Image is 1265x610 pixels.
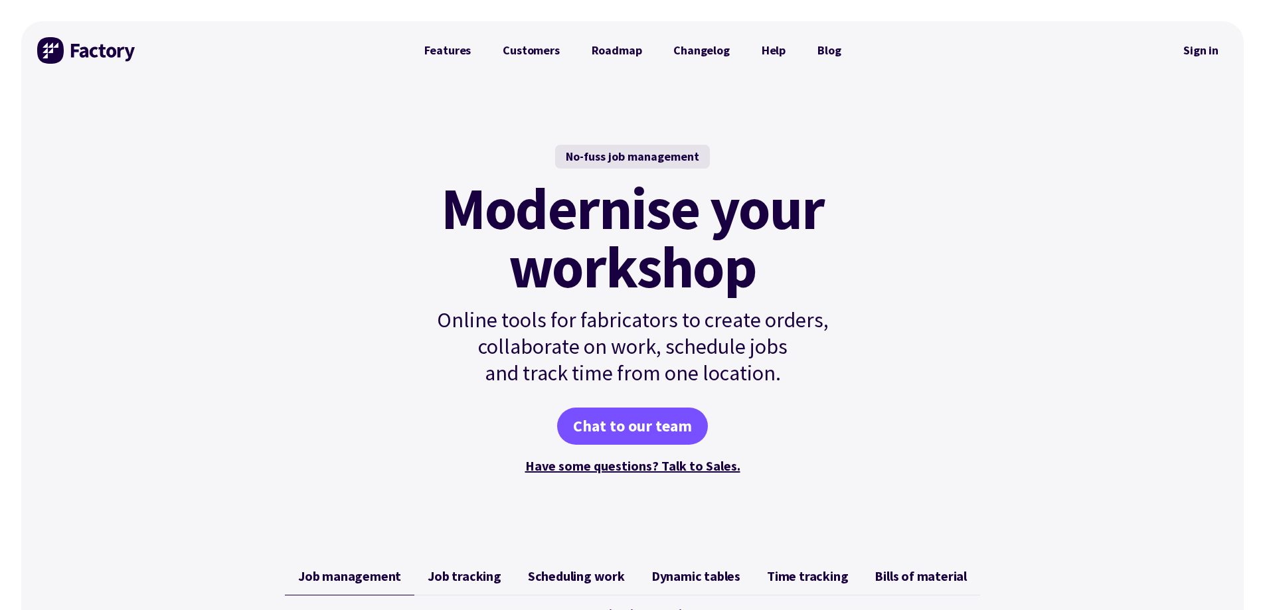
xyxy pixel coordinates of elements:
a: Sign in [1174,35,1228,66]
a: Chat to our team [557,408,708,445]
div: No-fuss job management [555,145,710,169]
span: Bills of material [875,568,967,584]
a: Roadmap [576,37,658,64]
a: Changelog [657,37,745,64]
nav: Primary Navigation [408,37,857,64]
img: Factory [37,37,137,64]
a: Features [408,37,487,64]
nav: Secondary Navigation [1174,35,1228,66]
a: Help [746,37,801,64]
a: Customers [487,37,575,64]
span: Job tracking [428,568,501,584]
span: Time tracking [767,568,848,584]
span: Scheduling work [528,568,625,584]
span: Dynamic tables [651,568,740,584]
a: Blog [801,37,857,64]
a: Have some questions? Talk to Sales. [525,457,740,474]
span: Job management [298,568,401,584]
mark: Modernise your workshop [441,179,824,296]
p: Online tools for fabricators to create orders, collaborate on work, schedule jobs and track time ... [408,307,857,386]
